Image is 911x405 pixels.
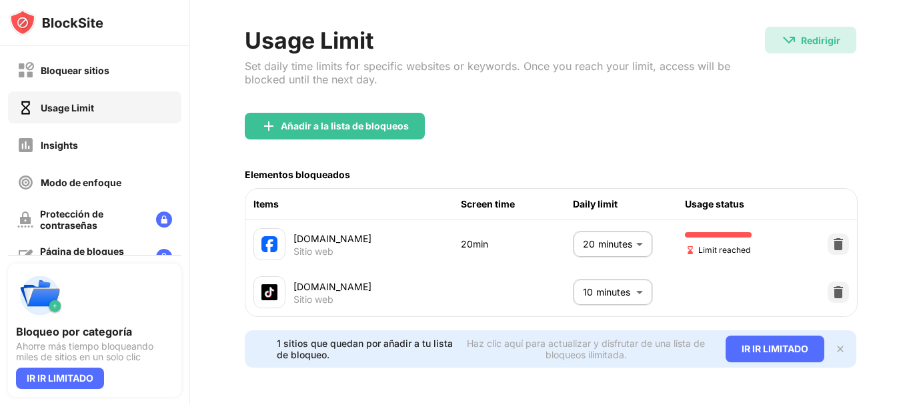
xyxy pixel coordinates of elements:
img: push-categories.svg [16,272,64,320]
span: Limit reached [685,244,750,256]
div: Ahorre más tiempo bloqueando miles de sitios en un solo clic [16,341,173,362]
p: 20 minutes [583,237,631,252]
img: favicons [261,236,277,252]
img: favicons [261,284,277,300]
div: Bloqueo por categoría [16,325,173,338]
div: Set daily time limits for specific websites or keywords. Once you reach your limit, access will b... [245,59,765,86]
div: IR IR LIMITADO [726,336,824,362]
div: Screen time [461,197,573,212]
img: x-button.svg [835,344,846,354]
div: Insights [41,139,78,151]
img: password-protection-off.svg [17,212,33,228]
div: Haz clic aquí para actualizar y disfrutar de una lista de bloqueos ilimitada. [462,338,710,360]
div: [DOMAIN_NAME] [293,280,461,294]
div: Items [253,197,461,212]
img: insights-off.svg [17,137,34,153]
img: logo-blocksite.svg [9,9,103,36]
div: IR IR LIMITADO [16,368,104,389]
img: block-off.svg [17,62,34,79]
div: Bloquear sitios [41,65,109,76]
div: Sitio web [293,294,333,306]
img: lock-menu.svg [156,249,172,265]
div: Elementos bloqueados [245,169,350,180]
div: [DOMAIN_NAME] [293,232,461,246]
p: 10 minutes [583,285,631,300]
img: lock-menu.svg [156,212,172,228]
img: time-usage-on.svg [17,99,34,116]
div: Usage Limit [41,102,94,113]
img: hourglass-end.svg [685,245,696,256]
div: Daily limit [573,197,685,212]
div: Sitio web [293,246,333,258]
div: Redirigir [801,35,840,46]
div: Usage Limit [245,27,765,54]
img: customize-block-page-off.svg [17,249,33,265]
div: Modo de enfoque [41,177,121,188]
div: 1 sitios que quedan por añadir a tu lista de bloqueo. [277,338,454,360]
div: 20min [461,237,573,252]
img: focus-off.svg [17,174,34,191]
div: Protección de contraseñas [40,208,145,231]
div: Página de bloques personalizados [40,246,145,268]
div: Añadir a la lista de bloqueos [281,121,409,131]
div: Usage status [685,197,797,212]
